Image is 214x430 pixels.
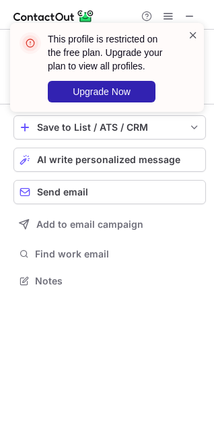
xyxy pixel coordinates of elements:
[35,248,201,260] span: Find work email
[13,245,206,264] button: Find work email
[48,81,155,102] button: Upgrade Now
[48,32,172,73] header: This profile is restricted on the free plan. Upgrade your plan to view all profiles.
[13,212,206,237] button: Add to email campaign
[13,272,206,290] button: Notes
[37,154,180,165] span: AI write personalized message
[73,86,131,97] span: Upgrade Now
[37,187,88,197] span: Send email
[36,219,143,230] span: Add to email campaign
[35,275,201,287] span: Notes
[13,180,206,204] button: Send email
[13,8,94,24] img: ContactOut v5.3.10
[13,148,206,172] button: AI write personalized message
[20,32,41,54] img: error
